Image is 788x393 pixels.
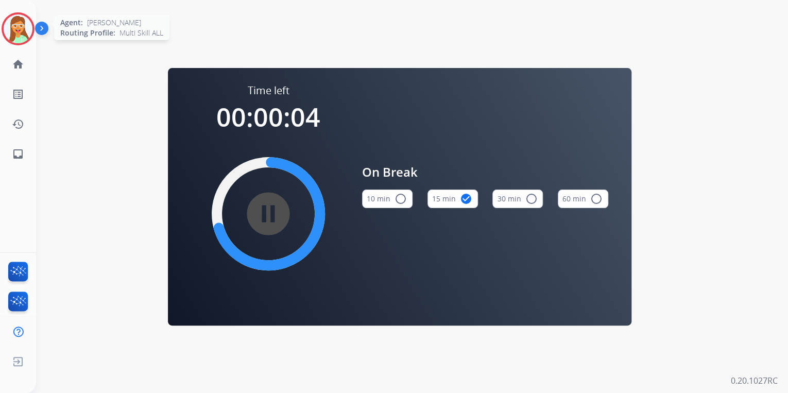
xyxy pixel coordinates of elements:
[12,118,24,130] mat-icon: history
[362,190,413,208] button: 10 min
[395,193,407,205] mat-icon: radio_button_unchecked
[558,190,608,208] button: 60 min
[492,190,543,208] button: 30 min
[119,28,163,38] span: Multi Skill ALL
[262,208,275,220] mat-icon: pause_circle_filled
[590,193,603,205] mat-icon: radio_button_unchecked
[731,374,778,387] p: 0.20.1027RC
[12,148,24,160] mat-icon: inbox
[216,99,320,134] span: 00:00:04
[12,88,24,100] mat-icon: list_alt
[4,14,32,43] img: avatar
[87,18,141,28] span: [PERSON_NAME]
[362,163,608,181] span: On Break
[60,18,83,28] span: Agent:
[525,193,537,205] mat-icon: radio_button_unchecked
[460,193,472,205] mat-icon: check_circle
[427,190,478,208] button: 15 min
[12,58,24,71] mat-icon: home
[60,28,115,38] span: Routing Profile:
[248,83,289,98] span: Time left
